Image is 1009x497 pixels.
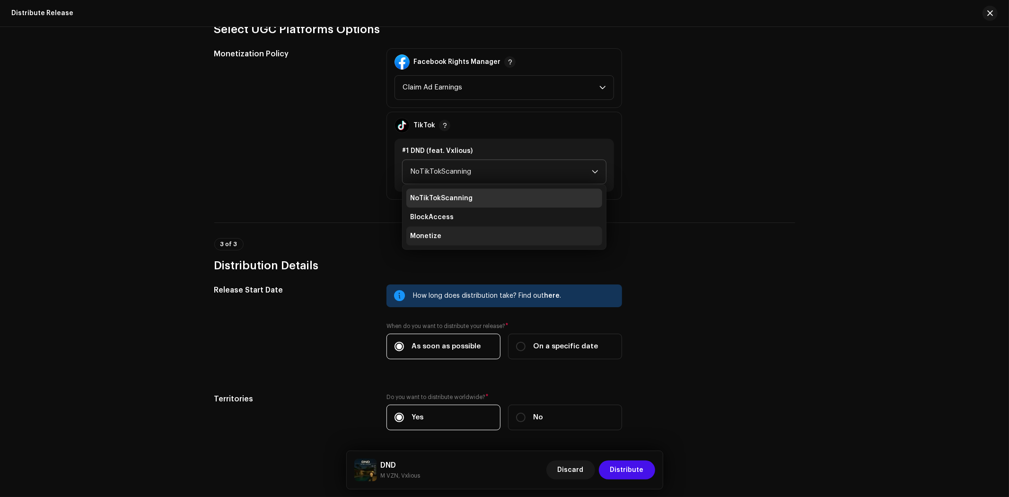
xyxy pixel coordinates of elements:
[354,459,377,481] img: 80e0c986-61cb-4694-b94c-702513cc77e5
[406,227,602,246] li: Monetize
[220,241,237,247] span: 3 of 3
[610,461,644,479] span: Distribute
[599,76,606,99] div: dropdown trigger
[413,58,500,66] div: Facebook Rights Manager
[381,460,421,471] h5: DND
[410,160,592,184] span: NoTikTokScanning
[413,122,435,129] div: TikTok
[406,208,602,227] li: BlockAccess
[412,341,481,352] span: As soon as possible
[214,258,795,273] h3: Distribution Details
[214,284,372,296] h5: Release Start Date
[214,48,372,60] h5: Monetization Policy
[381,471,421,480] small: DND
[406,189,602,208] li: NoTikTokScanning
[410,213,454,222] span: BlockAccess
[403,185,606,249] ul: Option List
[413,290,614,302] div: How long does distribution take? Find out .
[386,393,622,401] label: Do you want to distribute worldwide?
[412,412,423,423] span: Yes
[599,461,655,479] button: Distribute
[592,160,598,184] div: dropdown trigger
[410,231,441,241] span: Monetize
[214,22,795,37] h3: Select UGC Platforms Options
[403,76,599,99] span: Claim Ad Earnings
[386,322,622,330] label: When do you want to distribute your release?
[544,293,560,299] span: here
[410,194,473,203] span: NoTikTokScanning
[11,9,73,17] div: Distribute Release
[533,412,543,423] span: No
[533,341,598,352] span: On a specific date
[214,393,372,405] h5: Territories
[546,461,595,479] button: Discard
[402,146,606,156] div: #1 DND (feat. Vxlious)
[558,461,584,479] span: Discard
